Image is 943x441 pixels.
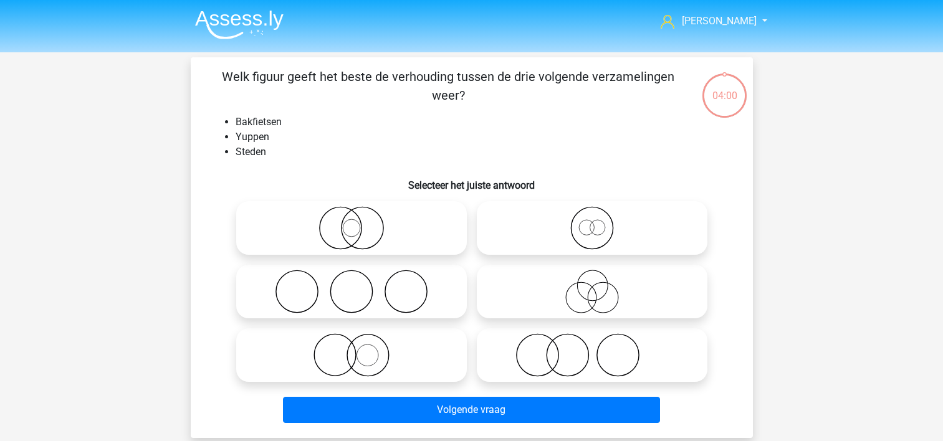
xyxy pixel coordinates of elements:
[283,397,660,423] button: Volgende vraag
[656,14,758,29] a: [PERSON_NAME]
[211,169,733,191] h6: Selecteer het juiste antwoord
[682,15,757,27] span: [PERSON_NAME]
[195,10,284,39] img: Assessly
[236,115,733,130] li: Bakfietsen
[701,72,748,103] div: 04:00
[236,130,733,145] li: Yuppen
[211,67,686,105] p: Welk figuur geeft het beste de verhouding tussen de drie volgende verzamelingen weer?
[236,145,733,159] li: Steden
